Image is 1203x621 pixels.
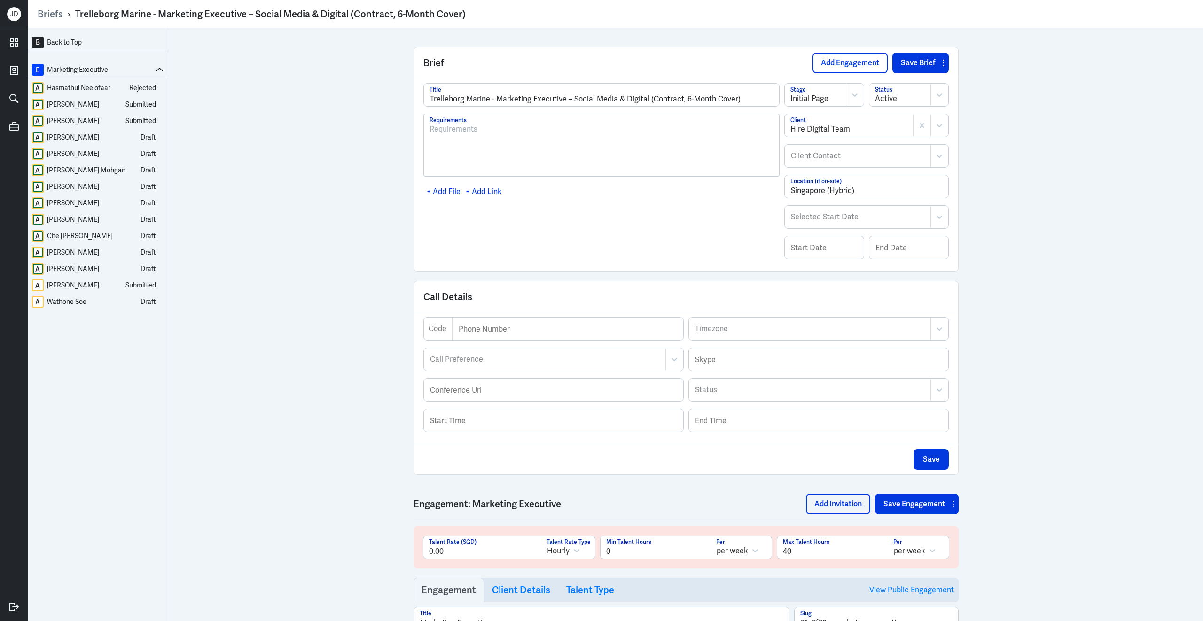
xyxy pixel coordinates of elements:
div: Trelleborg Marine - Marketing Executive – Social Media & Digital (Contract, 6-Month Cover) [75,8,466,20]
div: Draft [141,181,156,193]
input: Max Talent Hours [777,536,888,559]
div: Wathone Soe [47,296,86,308]
div: [PERSON_NAME] [47,279,99,291]
p: › [63,8,75,20]
a: A[PERSON_NAME]Draft [32,214,165,225]
div: Draft [141,132,156,143]
div: A [32,230,44,242]
div: Draft [141,197,156,209]
div: Draft [141,230,156,242]
a: A[PERSON_NAME]Draft [32,148,165,160]
a: A[PERSON_NAME]Draft [32,197,165,209]
a: A[PERSON_NAME] MohganDraft [32,164,165,176]
div: [PERSON_NAME] [47,148,99,160]
a: EMarketing Executive [32,64,154,76]
div: A [32,99,44,110]
a: Briefs [38,8,63,20]
a: AHasmathul NeelofaarRejected [32,82,165,94]
a: A[PERSON_NAME]Draft [32,263,165,275]
button: Save Brief [892,53,938,73]
button: Save Engagement [875,494,948,514]
a: A[PERSON_NAME]Draft [32,247,165,258]
input: Phone Number [453,318,683,340]
div: Rejected [129,82,156,94]
div: A [32,115,44,127]
div: Submitted [125,99,156,110]
div: Brief [414,47,958,78]
div: [PERSON_NAME] [47,132,99,143]
div: A [32,263,44,275]
a: AWathone SoeDraft [32,296,165,308]
a: A[PERSON_NAME]Submitted [32,279,165,291]
div: A [32,197,44,209]
div: A [32,214,44,225]
a: View Public Engagement [869,578,954,602]
input: Start Date [785,236,864,259]
h3: Engagement: Marketing Executive [414,498,806,510]
div: Call Details [414,281,958,312]
a: A[PERSON_NAME]Draft [32,181,165,193]
a: A[PERSON_NAME]Submitted [32,99,165,110]
div: A [32,82,44,94]
div: [PERSON_NAME] [47,115,99,127]
a: A[PERSON_NAME]Draft [32,132,165,143]
div: Submitted [125,279,156,291]
div: Draft [141,148,156,160]
div: + Add Link [463,184,504,200]
div: J D [7,7,21,21]
input: Min Talent Hours [601,536,711,559]
h3: Engagement [422,584,476,596]
input: Title [424,84,779,106]
div: Submitted [125,115,156,127]
div: Draft [141,214,156,225]
div: E [32,64,44,76]
div: [PERSON_NAME] [47,247,99,258]
h3: Talent Type [566,584,614,596]
div: A [32,296,44,308]
div: + Add File [423,184,463,200]
input: Talent Rate (SGD) [423,536,541,559]
div: [PERSON_NAME] [47,99,99,110]
div: A [32,279,44,291]
div: Che [PERSON_NAME] [47,230,113,242]
input: End Date [869,236,948,259]
a: BBack to Top [28,33,169,52]
div: A [32,164,44,176]
button: Save [914,449,949,470]
button: Add Engagement [812,53,888,73]
input: End Time [689,409,948,432]
div: A [32,247,44,258]
div: Draft [141,296,156,308]
div: Draft [141,164,156,176]
div: [PERSON_NAME] Mohgan [47,164,125,176]
div: B [32,37,44,48]
div: [PERSON_NAME] [47,181,99,193]
div: [PERSON_NAME] [47,263,99,275]
div: A [32,132,44,143]
div: [PERSON_NAME] [47,197,99,209]
div: A [32,181,44,193]
div: Hasmathul Neelofaar [47,82,110,94]
h3: Client Details [492,584,550,596]
div: [PERSON_NAME] [47,214,99,225]
div: Draft [141,247,156,258]
div: Draft [141,263,156,275]
div: A [32,148,44,160]
input: Start Time [424,409,683,432]
input: Skype [689,348,948,371]
input: Conference Url [424,379,683,401]
a: A[PERSON_NAME]Submitted [32,115,165,127]
a: AChe [PERSON_NAME]Draft [32,230,165,242]
input: Location (if on-site) [785,175,948,198]
button: Add Invitation [806,494,870,514]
